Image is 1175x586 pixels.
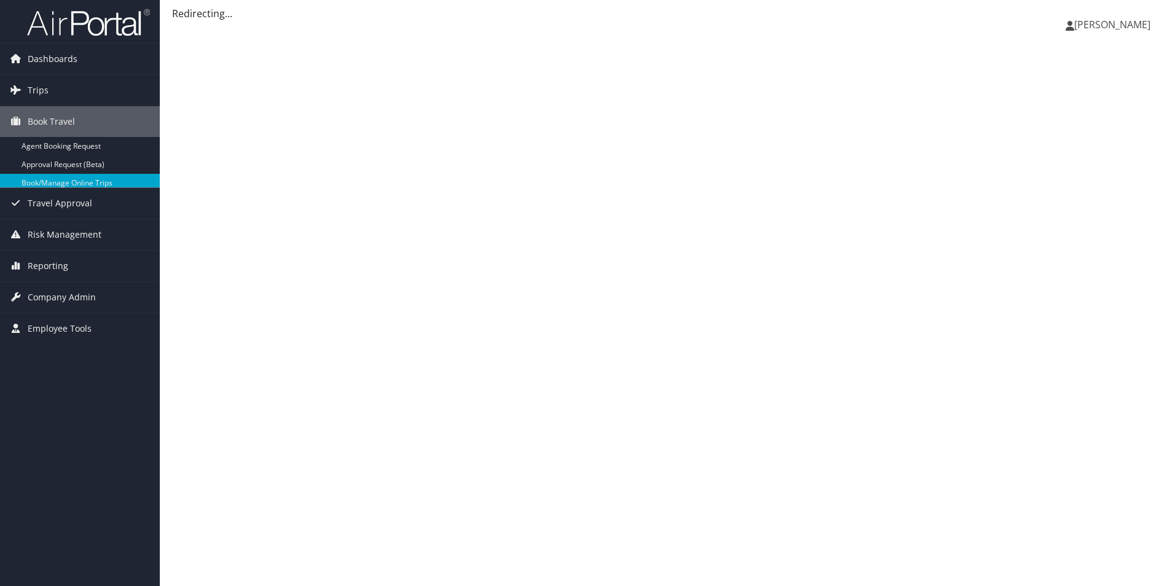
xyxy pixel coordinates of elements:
span: Reporting [28,251,68,281]
span: Risk Management [28,219,101,250]
span: Dashboards [28,44,77,74]
span: Company Admin [28,282,96,313]
span: Trips [28,75,49,106]
span: Employee Tools [28,313,92,344]
span: [PERSON_NAME] [1074,18,1150,31]
span: Travel Approval [28,188,92,219]
div: Redirecting... [172,6,1163,21]
span: Book Travel [28,106,75,137]
img: airportal-logo.png [27,8,150,37]
a: [PERSON_NAME] [1066,6,1163,43]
